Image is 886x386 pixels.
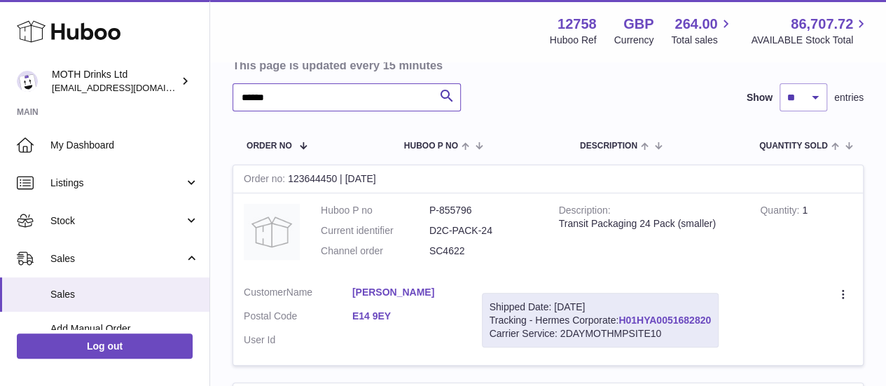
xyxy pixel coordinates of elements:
div: Currency [614,34,654,47]
span: AVAILABLE Stock Total [751,34,869,47]
dd: SC4622 [429,244,538,258]
span: 86,707.72 [791,15,853,34]
strong: Order no [244,173,288,188]
a: 86,707.72 AVAILABLE Stock Total [751,15,869,47]
dd: P-855796 [429,204,538,217]
dt: Postal Code [244,310,352,326]
dt: User Id [244,333,352,347]
strong: Quantity [760,205,802,219]
span: Quantity Sold [759,142,828,151]
td: 1 [749,193,863,275]
a: [PERSON_NAME] [352,286,461,299]
a: E14 9EY [352,310,461,323]
dt: Current identifier [321,224,429,237]
dt: Channel order [321,244,429,258]
img: no-photo.jpg [244,204,300,260]
span: Sales [50,288,199,301]
div: Shipped Date: [DATE] [490,301,711,314]
div: Carrier Service: 2DAYMOTHMPSITE10 [490,327,711,340]
h3: This page is updated every 15 minutes [233,57,860,73]
span: Total sales [671,34,733,47]
a: 264.00 Total sales [671,15,733,47]
span: Huboo P no [404,142,458,151]
dt: Name [244,286,352,303]
dt: Huboo P no [321,204,429,217]
span: Description [580,142,637,151]
label: Show [747,91,773,104]
div: Transit Packaging 24 Pack (smaller) [559,217,740,230]
span: [EMAIL_ADDRESS][DOMAIN_NAME] [52,82,206,93]
strong: Description [559,205,611,219]
img: orders@mothdrinks.com [17,71,38,92]
div: 123644450 | [DATE] [233,165,863,193]
span: Sales [50,252,184,266]
div: Tracking - Hermes Corporate: [482,293,719,348]
span: Customer [244,287,286,298]
dd: D2C-PACK-24 [429,224,538,237]
span: My Dashboard [50,139,199,152]
a: Log out [17,333,193,359]
div: Huboo Ref [550,34,597,47]
span: Order No [247,142,292,151]
div: MOTH Drinks Ltd [52,68,178,95]
span: Add Manual Order [50,322,199,336]
strong: 12758 [558,15,597,34]
a: H01HYA0051682820 [618,315,711,326]
span: Stock [50,214,184,228]
span: Listings [50,177,184,190]
span: entries [834,91,864,104]
span: 264.00 [674,15,717,34]
strong: GBP [623,15,653,34]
